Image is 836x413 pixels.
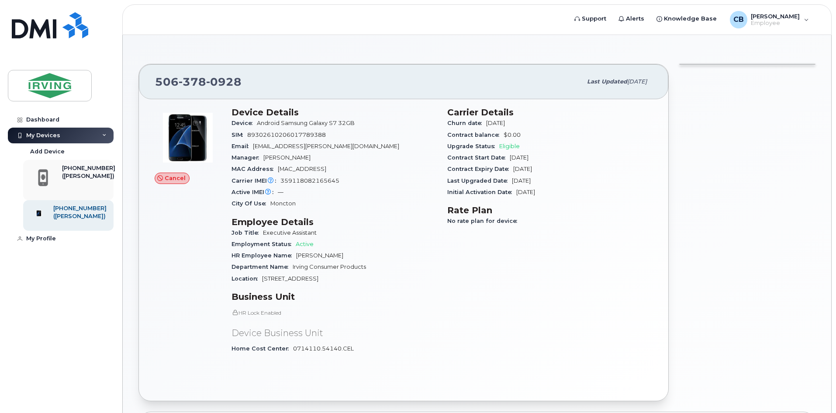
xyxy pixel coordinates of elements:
[447,205,653,215] h3: Rate Plan
[231,177,280,184] span: Carrier IMEI
[231,252,296,259] span: HR Employee Name
[206,75,242,88] span: 0928
[231,189,278,195] span: Active IMEI
[231,241,296,247] span: Employment Status
[512,177,531,184] span: [DATE]
[231,327,437,340] p: Device Business Unit
[486,120,505,126] span: [DATE]
[510,154,529,161] span: [DATE]
[296,241,314,247] span: Active
[447,143,499,149] span: Upgrade Status
[231,132,247,138] span: SIM
[447,154,510,161] span: Contract Start Date
[280,177,339,184] span: 359118082165645
[447,189,516,195] span: Initial Activation Date
[293,264,366,270] span: Irving Consumer Products
[162,111,214,164] img: image20231002-3703462-hq0ua4.jpeg
[231,217,437,227] h3: Employee Details
[447,107,653,118] h3: Carrier Details
[447,166,513,172] span: Contract Expiry Date
[257,120,355,126] span: Android Samsung Galaxy S7 32GB
[278,189,283,195] span: —
[231,107,437,118] h3: Device Details
[513,166,532,172] span: [DATE]
[247,132,326,138] span: 89302610206017789388
[263,154,311,161] span: [PERSON_NAME]
[293,345,354,352] span: 0714110.54140.CEL
[504,132,521,138] span: $0.00
[231,120,257,126] span: Device
[231,229,263,236] span: Job Title
[499,143,520,149] span: Eligible
[231,154,263,161] span: Manager
[270,200,296,207] span: Moncton
[447,120,486,126] span: Churn date
[278,166,326,172] span: [MAC_ADDRESS]
[155,75,242,88] span: 506
[263,229,317,236] span: Executive Assistant
[231,166,278,172] span: MAC Address
[231,292,437,302] h3: Business Unit
[447,177,512,184] span: Last Upgraded Date
[587,78,627,85] span: Last updated
[231,309,437,316] p: HR Lock Enabled
[231,143,253,149] span: Email
[262,275,318,282] span: [STREET_ADDRESS]
[231,200,270,207] span: City Of Use
[447,218,522,224] span: No rate plan for device
[296,252,343,259] span: [PERSON_NAME]
[253,143,399,149] span: [EMAIL_ADDRESS][PERSON_NAME][DOMAIN_NAME]
[447,132,504,138] span: Contract balance
[231,264,293,270] span: Department Name
[231,275,262,282] span: Location
[516,189,535,195] span: [DATE]
[231,345,293,352] span: Home Cost Center
[627,78,647,85] span: [DATE]
[165,174,186,182] span: Cancel
[179,75,206,88] span: 378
